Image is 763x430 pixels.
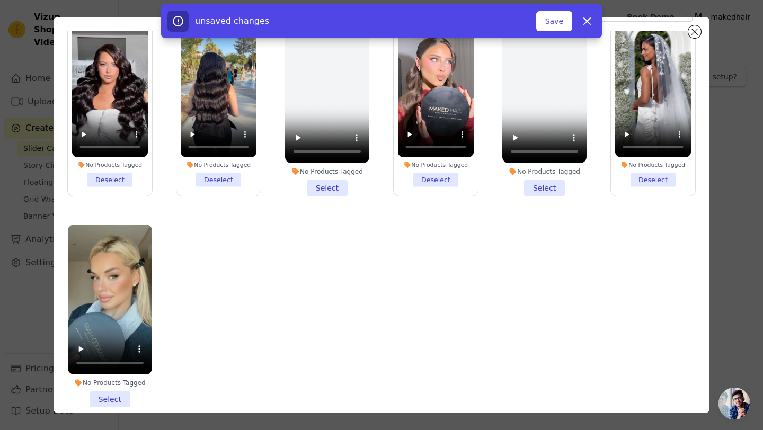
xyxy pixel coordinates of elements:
div: No Products Tagged [72,161,148,168]
div: No Products Tagged [398,161,474,168]
span: unsaved changes [195,16,269,26]
button: Save [536,11,572,31]
div: No Products Tagged [502,167,587,176]
div: No Products Tagged [285,167,369,176]
div: No Products Tagged [68,379,152,387]
div: No Products Tagged [615,161,691,168]
div: No Products Tagged [181,161,256,168]
div: Ouvrir le chat [718,388,750,419]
